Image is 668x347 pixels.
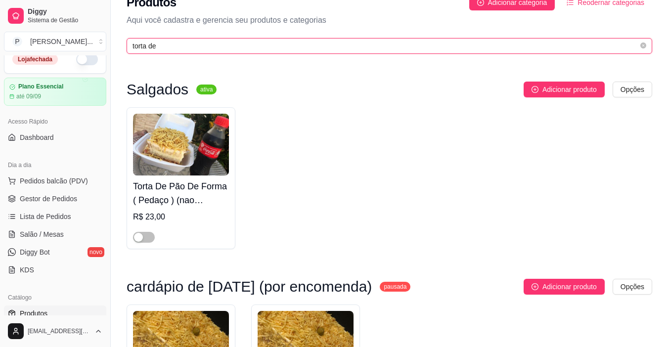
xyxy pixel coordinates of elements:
h3: cardápio de [DATE] (por encomenda) [127,281,372,293]
span: Salão / Mesas [20,229,64,239]
a: Plano Essencialaté 09/09 [4,78,106,106]
a: Lista de Pedidos [4,209,106,224]
span: Gestor de Pedidos [20,194,77,204]
h4: Torta De Pão De Forma ( Pedaço ) (nao acompanha refrigerante) [133,179,229,207]
div: Catálogo [4,290,106,305]
article: Plano Essencial [18,83,63,90]
a: Salão / Mesas [4,226,106,242]
button: Select a team [4,32,106,51]
span: P [12,37,22,46]
a: Produtos [4,305,106,321]
article: até 09/09 [16,92,41,100]
a: Diggy Botnovo [4,244,106,260]
button: Pedidos balcão (PDV) [4,173,106,189]
span: Adicionar produto [542,84,597,95]
div: Dia a dia [4,157,106,173]
span: Opções [621,281,644,292]
span: [EMAIL_ADDRESS][DOMAIN_NAME] [28,327,90,335]
sup: ativa [196,85,217,94]
button: Alterar Status [76,53,98,65]
span: close-circle [640,42,646,51]
button: [EMAIL_ADDRESS][DOMAIN_NAME] [4,319,106,343]
input: Buscar por nome ou código do produto [133,41,638,51]
button: Opções [613,82,652,97]
a: Dashboard [4,130,106,145]
span: Opções [621,84,644,95]
div: [PERSON_NAME] ... [30,37,93,46]
p: Aqui você cadastra e gerencia seu produtos e categorias [127,14,652,26]
span: Sistema de Gestão [28,16,102,24]
h3: Salgados [127,84,188,95]
div: Acesso Rápido [4,114,106,130]
span: Diggy Bot [20,247,50,257]
a: Gestor de Pedidos [4,191,106,207]
span: Produtos [20,308,47,318]
img: product-image [133,114,229,175]
button: Adicionar produto [524,279,605,295]
button: Opções [613,279,652,295]
span: close-circle [640,43,646,48]
div: R$ 23,00 [133,211,229,223]
span: Diggy [28,7,102,16]
sup: pausada [380,282,410,292]
span: Dashboard [20,132,54,142]
a: KDS [4,262,106,278]
span: Pedidos balcão (PDV) [20,176,88,186]
button: Adicionar produto [524,82,605,97]
span: plus-circle [532,283,538,290]
span: plus-circle [532,86,538,93]
a: DiggySistema de Gestão [4,4,106,28]
div: Loja fechada [12,54,58,65]
span: Adicionar produto [542,281,597,292]
span: Lista de Pedidos [20,212,71,221]
span: KDS [20,265,34,275]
